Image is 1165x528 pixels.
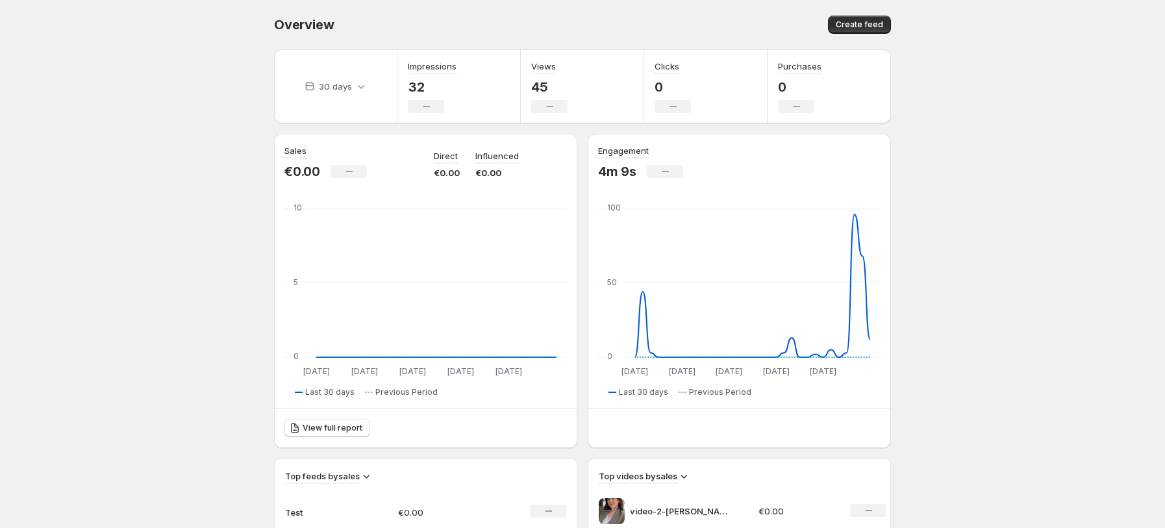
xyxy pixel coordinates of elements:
[599,498,625,524] img: video-2-joo
[303,366,330,376] text: [DATE]
[607,277,617,287] text: 50
[284,144,307,157] h3: Sales
[294,203,302,212] text: 10
[689,387,751,397] span: Previous Period
[495,366,522,376] text: [DATE]
[655,79,691,95] p: 0
[778,79,821,95] p: 0
[599,470,677,483] h3: Top videos by sales
[351,366,378,376] text: [DATE]
[778,60,821,73] h3: Purchases
[598,164,636,179] p: 4m 9s
[621,366,648,376] text: [DATE]
[274,17,334,32] span: Overview
[716,366,742,376] text: [DATE]
[763,366,790,376] text: [DATE]
[598,144,649,157] h3: Engagement
[375,387,438,397] span: Previous Period
[319,80,352,93] p: 30 days
[836,19,883,30] span: Create feed
[447,366,474,376] text: [DATE]
[398,506,490,519] p: €0.00
[434,149,458,162] p: Direct
[408,60,457,73] h3: Impressions
[607,351,612,361] text: 0
[669,366,695,376] text: [DATE]
[294,277,298,287] text: 5
[531,60,556,73] h3: Views
[284,164,320,179] p: €0.00
[607,203,621,212] text: 100
[294,351,299,361] text: 0
[408,79,457,95] p: 32
[285,506,350,519] p: Test
[619,387,668,397] span: Last 30 days
[475,149,519,162] p: Influenced
[284,419,370,437] a: View full report
[828,16,891,34] button: Create feed
[758,505,835,518] p: €0.00
[655,60,679,73] h3: Clicks
[630,505,727,518] p: video-2-[PERSON_NAME]
[531,79,568,95] p: 45
[810,366,836,376] text: [DATE]
[285,470,360,483] h3: Top feeds by sales
[475,166,519,179] p: €0.00
[305,387,355,397] span: Last 30 days
[303,423,362,433] span: View full report
[399,366,426,376] text: [DATE]
[434,166,460,179] p: €0.00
